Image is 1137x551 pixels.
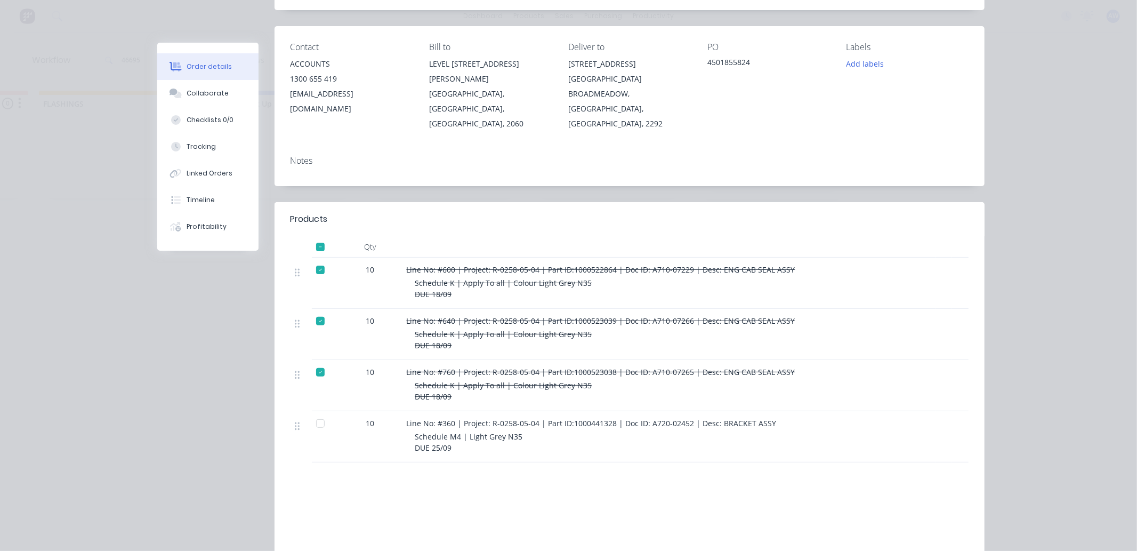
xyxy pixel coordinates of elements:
div: Qty [338,236,402,258]
span: Schedule K | Apply To all | Colour Light Grey N35 DUE 18/09 [415,329,592,350]
div: Deliver to [568,42,690,52]
div: [EMAIL_ADDRESS][DOMAIN_NAME] [291,86,413,116]
div: [STREET_ADDRESS][GEOGRAPHIC_DATA] [568,57,690,86]
div: Checklists 0/0 [187,115,233,125]
div: [GEOGRAPHIC_DATA], [GEOGRAPHIC_DATA], [GEOGRAPHIC_DATA], 2060 [429,86,551,131]
div: BROADMEADOW, [GEOGRAPHIC_DATA], [GEOGRAPHIC_DATA], 2292 [568,86,690,131]
div: Notes [291,156,969,166]
div: Contact [291,42,413,52]
div: PO [707,42,829,52]
button: Collaborate [157,80,259,107]
div: Timeline [187,195,215,205]
button: Linked Orders [157,160,259,187]
span: Line No: #600 | Project: R-0258-05-04 | Part ID:1000522864 | Doc ID: A710-07229 | Desc: ENG CAB S... [407,265,795,275]
div: LEVEL [STREET_ADDRESS][PERSON_NAME][GEOGRAPHIC_DATA], [GEOGRAPHIC_DATA], [GEOGRAPHIC_DATA], 2060 [429,57,551,131]
div: Collaborate [187,89,229,98]
span: Schedule M4 | Light Grey N35 DUE 25/09 [415,432,523,453]
span: 10 [366,366,375,378]
div: Products [291,213,328,226]
span: Line No: #360 | Project: R-0258-05-04 | Part ID:1000441328 | Doc ID: A720-02452 | Desc: BRACKET ASSY [407,418,777,428]
span: Line No: #760 | Project: R-0258-05-04 | Part ID:1000523038 | Doc ID: A710-07265 | Desc: ENG CAB S... [407,367,795,377]
span: Line No: #640 | Project: R-0258-05-04 | Part ID:1000523039 | Doc ID: A710-07266 | Desc: ENG CAB S... [407,316,795,326]
button: Checklists 0/0 [157,107,259,133]
div: ACCOUNTS [291,57,413,71]
div: ACCOUNTS1300 655 419[EMAIL_ADDRESS][DOMAIN_NAME] [291,57,413,116]
div: 1300 655 419 [291,71,413,86]
span: Schedule K | Apply To all | Colour Light Grey N35 DUE 18/09 [415,380,592,402]
button: Profitability [157,213,259,240]
span: Schedule K | Apply To all | Colour Light Grey N35 DUE 18/09 [415,278,592,299]
button: Order details [157,53,259,80]
div: Profitability [187,222,227,231]
span: 10 [366,315,375,326]
div: 4501855824 [707,57,829,71]
div: Bill to [429,42,551,52]
div: Linked Orders [187,169,232,178]
span: 10 [366,264,375,275]
div: [STREET_ADDRESS][GEOGRAPHIC_DATA]BROADMEADOW, [GEOGRAPHIC_DATA], [GEOGRAPHIC_DATA], 2292 [568,57,690,131]
div: Labels [846,42,969,52]
div: LEVEL [STREET_ADDRESS][PERSON_NAME] [429,57,551,86]
button: Timeline [157,187,259,213]
div: Tracking [187,142,216,151]
button: Add labels [841,57,890,71]
span: 10 [366,418,375,429]
div: Order details [187,62,232,71]
button: Tracking [157,133,259,160]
